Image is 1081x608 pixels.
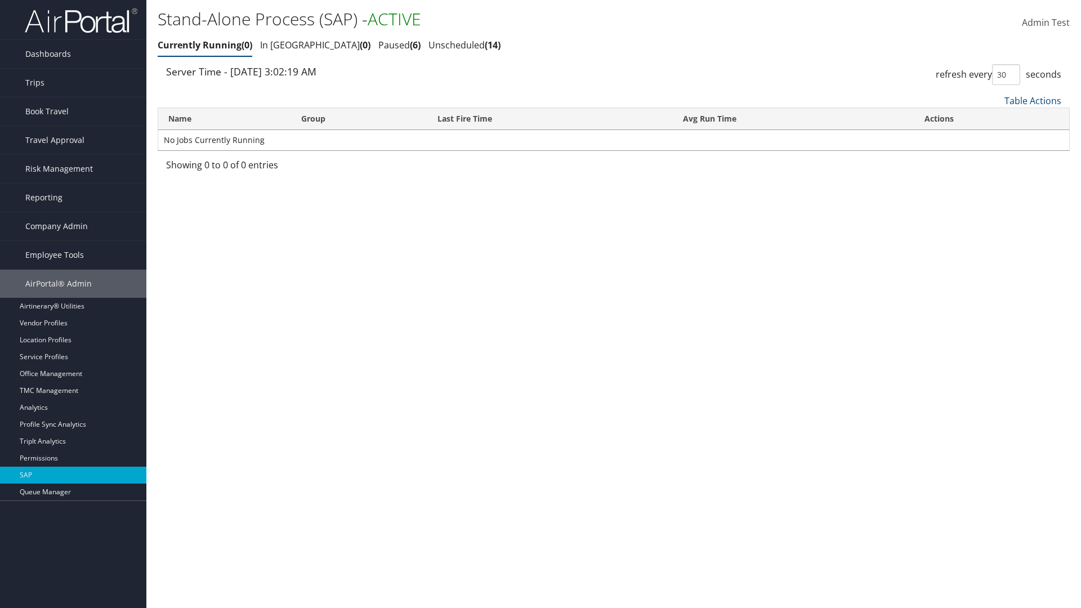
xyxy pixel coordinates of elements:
[25,126,84,154] span: Travel Approval
[25,155,93,183] span: Risk Management
[378,39,421,51] a: Paused6
[25,7,137,34] img: airportal-logo.png
[1004,95,1061,107] a: Table Actions
[427,108,673,130] th: Last Fire Time: activate to sort column ascending
[25,184,62,212] span: Reporting
[166,64,605,79] div: Server Time - [DATE] 3:02:19 AM
[368,7,421,30] span: ACTIVE
[485,39,501,51] span: 14
[25,270,92,298] span: AirPortal® Admin
[158,130,1069,150] td: No Jobs Currently Running
[360,39,370,51] span: 0
[410,39,421,51] span: 6
[25,97,69,126] span: Book Travel
[166,158,377,177] div: Showing 0 to 0 of 0 entries
[25,241,84,269] span: Employee Tools
[25,69,44,97] span: Trips
[1022,6,1070,41] a: Admin Test
[158,108,291,130] th: Name: activate to sort column ascending
[260,39,370,51] a: In [GEOGRAPHIC_DATA]0
[291,108,427,130] th: Group: activate to sort column ascending
[914,108,1069,130] th: Actions
[1026,68,1061,81] span: seconds
[936,68,992,81] span: refresh every
[25,212,88,240] span: Company Admin
[25,40,71,68] span: Dashboards
[158,39,252,51] a: Currently Running0
[428,39,501,51] a: Unscheduled14
[673,108,914,130] th: Avg Run Time: activate to sort column ascending
[158,7,766,31] h1: Stand-Alone Process (SAP) -
[1022,16,1070,29] span: Admin Test
[242,39,252,51] span: 0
